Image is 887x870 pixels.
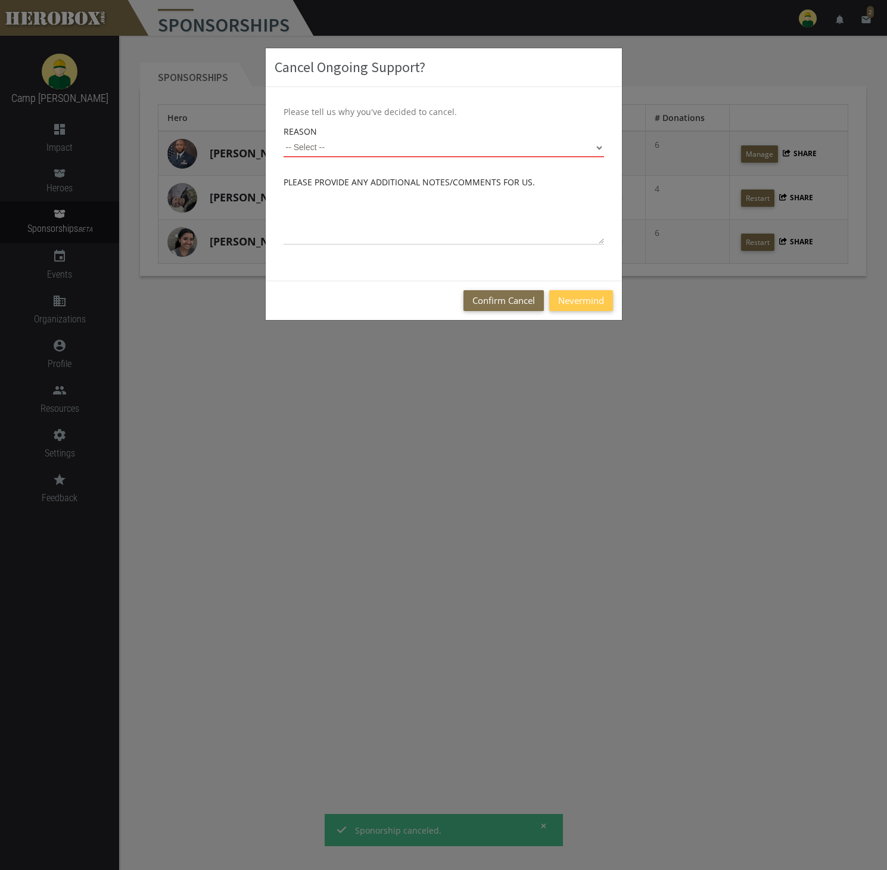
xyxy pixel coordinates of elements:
[284,105,604,119] p: Please tell us why you've decided to cancel.
[463,290,544,311] button: Confirm Cancel
[284,125,317,138] label: Reason
[284,175,535,189] label: Please provide any additional notes/comments for us.
[549,290,613,311] button: Nevermind
[275,57,613,77] h3: Cancel Ongoing Support?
